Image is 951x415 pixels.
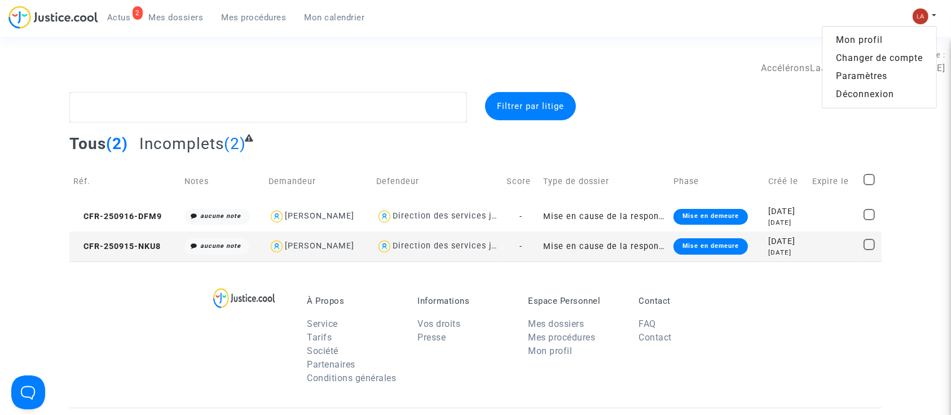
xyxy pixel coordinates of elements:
[213,9,296,26] a: Mes procédures
[417,296,511,306] p: Informations
[769,248,804,257] div: [DATE]
[528,318,584,329] a: Mes dossiers
[307,332,332,343] a: Tarifs
[769,206,804,218] div: [DATE]
[73,212,162,221] span: CFR-250916-DFM9
[822,49,936,67] a: Changer de compte
[528,346,572,356] a: Mon profil
[222,12,287,23] span: Mes procédures
[417,318,460,329] a: Vos droits
[285,241,354,251] div: [PERSON_NAME]
[528,332,595,343] a: Mes procédures
[393,211,706,221] div: Direction des services judiciaires du Ministère de la Justice - Bureau FIP4
[296,9,374,26] a: Mon calendrier
[808,161,860,202] td: Expire le
[8,6,98,29] img: jc-logo.svg
[765,161,808,202] td: Créé le
[307,318,338,329] a: Service
[307,373,396,383] a: Conditions générales
[305,12,365,23] span: Mon calendrier
[639,318,656,329] a: FAQ
[519,212,522,221] span: -
[200,212,241,220] i: aucune note
[539,161,669,202] td: Type de dossier
[268,238,285,255] img: icon-user.svg
[913,8,928,24] img: 3f9b7d9779f7b0ffc2b90d026f0682a9
[639,332,672,343] a: Contact
[133,6,143,20] div: 2
[503,161,540,202] td: Score
[539,202,669,231] td: Mise en cause de la responsabilité de l'Etat pour lenteur excessive de la Justice (dossier avocat)
[670,161,765,202] td: Phase
[376,238,393,255] img: icon-user.svg
[200,242,241,250] i: aucune note
[180,161,265,202] td: Notes
[213,288,276,308] img: logo-lg.svg
[519,242,522,251] span: -
[73,242,161,251] span: CFR-250915-NKU8
[769,218,804,228] div: [DATE]
[307,346,338,356] a: Société
[822,67,936,85] a: Paramètres
[106,134,128,153] span: (2)
[98,9,140,26] a: 2Actus
[822,85,936,103] a: Déconnexion
[528,296,622,306] p: Espace Personnel
[497,101,564,111] span: Filtrer par litige
[417,332,446,343] a: Presse
[639,296,732,306] p: Contact
[285,211,354,221] div: [PERSON_NAME]
[140,9,213,26] a: Mes dossiers
[149,12,204,23] span: Mes dossiers
[539,231,669,261] td: Mise en cause de la responsabilité de l'Etat pour lenteur excessive de la Justice (dossier avocat)
[673,238,748,254] div: Mise en demeure
[307,296,400,306] p: À Propos
[673,209,748,225] div: Mise en demeure
[139,134,224,153] span: Incomplets
[224,134,246,153] span: (2)
[265,161,372,202] td: Demandeur
[107,12,131,23] span: Actus
[393,241,706,251] div: Direction des services judiciaires du Ministère de la Justice - Bureau FIP4
[11,375,45,409] iframe: Help Scout Beacon - Open
[769,235,804,248] div: [DATE]
[69,134,106,153] span: Tous
[376,208,393,225] img: icon-user.svg
[822,31,936,49] a: Mon profil
[372,161,502,202] td: Defendeur
[268,208,285,225] img: icon-user.svg
[69,161,180,202] td: Réf.
[307,359,355,370] a: Partenaires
